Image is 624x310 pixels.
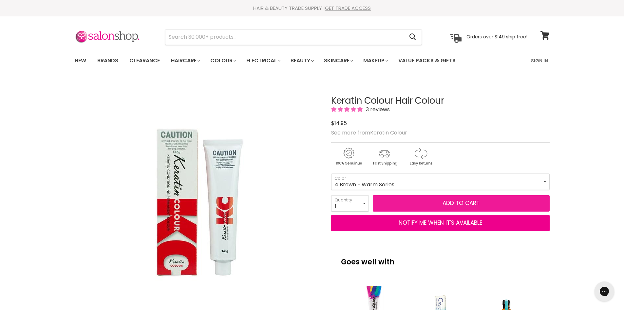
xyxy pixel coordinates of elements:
div: HAIR & BEAUTY TRADE SUPPLY | [66,5,558,11]
nav: Main [66,51,558,70]
a: Value Packs & Gifts [393,54,461,68]
a: Skincare [319,54,357,68]
select: Quantity [331,195,369,212]
button: Search [404,30,422,45]
a: Haircare [166,54,204,68]
a: Colour [205,54,240,68]
img: returns.gif [403,147,438,167]
img: Keratin Colour Hair Colour [118,123,275,280]
span: 3 reviews [364,106,390,113]
button: Add to cart [373,195,550,212]
form: Product [165,29,422,45]
p: Goes well with [341,248,540,269]
span: See more from [331,129,407,136]
span: $14.95 [331,119,347,127]
img: shipping.gif [367,147,402,167]
input: Search [165,30,404,45]
a: New [70,54,91,68]
img: genuine.gif [331,147,366,167]
a: Electrical [241,54,284,68]
p: Orders over $149 ship free! [466,34,527,40]
button: NOTIFY ME WHEN IT'S AVAILABLE [331,215,550,231]
span: 5.00 stars [331,106,364,113]
a: Clearance [124,54,165,68]
ul: Main menu [70,51,494,70]
a: Keratin Colour [370,129,407,136]
a: Makeup [358,54,392,68]
iframe: Gorgias live chat messenger [591,279,617,303]
a: Sign In [527,54,552,68]
h1: Keratin Colour Hair Colour [331,96,550,106]
a: GET TRADE ACCESS [325,5,371,11]
a: Beauty [286,54,318,68]
a: Brands [92,54,123,68]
